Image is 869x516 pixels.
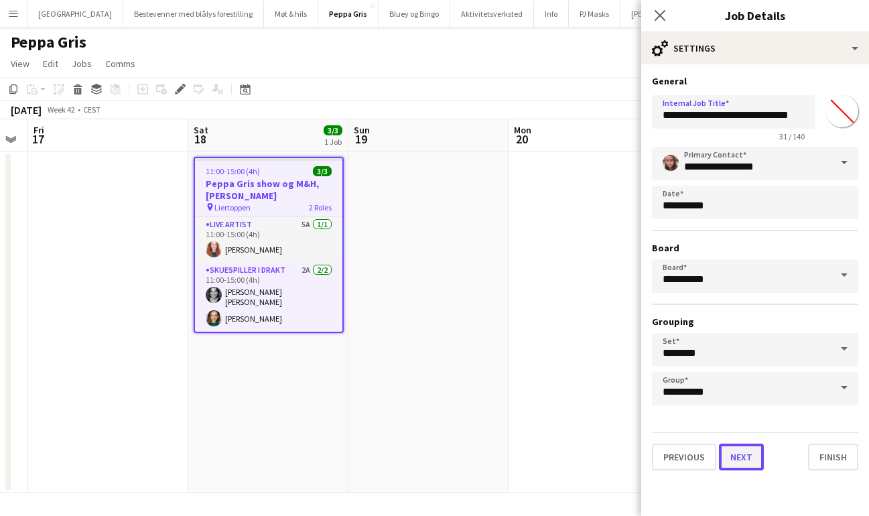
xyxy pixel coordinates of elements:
[719,444,764,470] button: Next
[38,55,64,72] a: Edit
[31,131,44,147] span: 17
[512,131,531,147] span: 20
[309,202,332,212] span: 2 Roles
[318,1,379,27] button: Peppa Gris
[652,242,858,254] h3: Board
[11,58,29,70] span: View
[43,58,58,70] span: Edit
[641,32,869,64] div: Settings
[620,1,699,27] button: [PERSON_NAME]
[11,32,86,52] h1: Peppa Gris
[324,137,342,147] div: 1 Job
[5,55,35,72] a: View
[652,75,858,87] h3: General
[514,124,531,136] span: Mon
[194,124,208,136] span: Sat
[195,217,342,263] app-card-role: Live artist5A1/111:00-15:00 (4h)[PERSON_NAME]
[206,166,260,176] span: 11:00-15:00 (4h)
[100,55,141,72] a: Comms
[105,58,135,70] span: Comms
[123,1,264,27] button: Bestevenner med blålys forestilling
[641,7,869,24] h3: Job Details
[195,178,342,202] h3: Peppa Gris show og M&H, [PERSON_NAME]
[324,125,342,135] span: 3/3
[352,131,370,147] span: 19
[83,105,101,115] div: CEST
[44,105,78,115] span: Week 42
[569,1,620,27] button: PJ Masks
[450,1,534,27] button: Aktivitetsverksted
[72,58,92,70] span: Jobs
[195,263,342,332] app-card-role: Skuespiller i drakt2A2/211:00-15:00 (4h)[PERSON_NAME] [PERSON_NAME][PERSON_NAME]
[808,444,858,470] button: Finish
[11,103,42,117] div: [DATE]
[652,316,858,328] h3: Grouping
[264,1,318,27] button: Møt & hils
[534,1,569,27] button: Info
[379,1,450,27] button: Bluey og Bingo
[27,1,123,27] button: [GEOGRAPHIC_DATA]
[194,157,344,333] app-job-card: 11:00-15:00 (4h)3/3Peppa Gris show og M&H, [PERSON_NAME] Liertoppen2 RolesLive artist5A1/111:00-1...
[66,55,97,72] a: Jobs
[192,131,208,147] span: 18
[354,124,370,136] span: Sun
[214,202,251,212] span: Liertoppen
[768,131,815,141] span: 31 / 140
[313,166,332,176] span: 3/3
[34,124,44,136] span: Fri
[652,444,716,470] button: Previous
